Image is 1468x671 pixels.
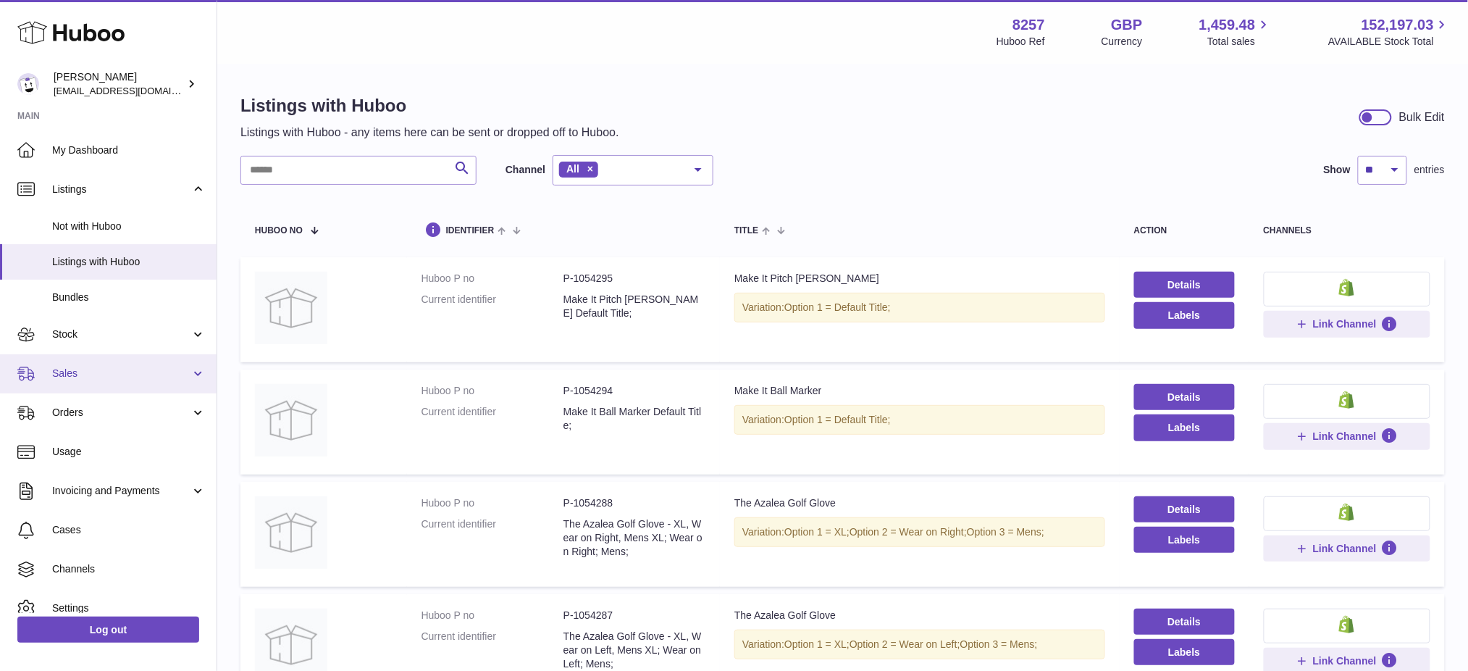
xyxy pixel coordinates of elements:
[52,406,190,420] span: Orders
[1111,15,1142,35] strong: GBP
[52,562,206,576] span: Channels
[1199,15,1272,49] a: 1,459.48 Total sales
[54,70,184,98] div: [PERSON_NAME]
[52,445,206,459] span: Usage
[1207,35,1272,49] span: Total sales
[52,328,190,341] span: Stock
[52,523,206,537] span: Cases
[52,143,206,157] span: My Dashboard
[17,73,39,95] img: internalAdmin-8257@internal.huboo.com
[52,183,190,196] span: Listings
[1328,15,1451,49] a: 152,197.03 AVAILABLE Stock Total
[52,220,206,233] span: Not with Huboo
[1199,15,1256,35] span: 1,459.48
[1362,15,1434,35] span: 152,197.03
[1328,35,1451,49] span: AVAILABLE Stock Total
[52,291,206,304] span: Bundles
[54,85,213,96] span: [EMAIL_ADDRESS][DOMAIN_NAME]
[52,601,206,615] span: Settings
[17,617,199,643] a: Log out
[52,367,190,380] span: Sales
[997,35,1045,49] div: Huboo Ref
[52,255,206,269] span: Listings with Huboo
[52,484,190,498] span: Invoicing and Payments
[1102,35,1143,49] div: Currency
[1012,15,1045,35] strong: 8257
